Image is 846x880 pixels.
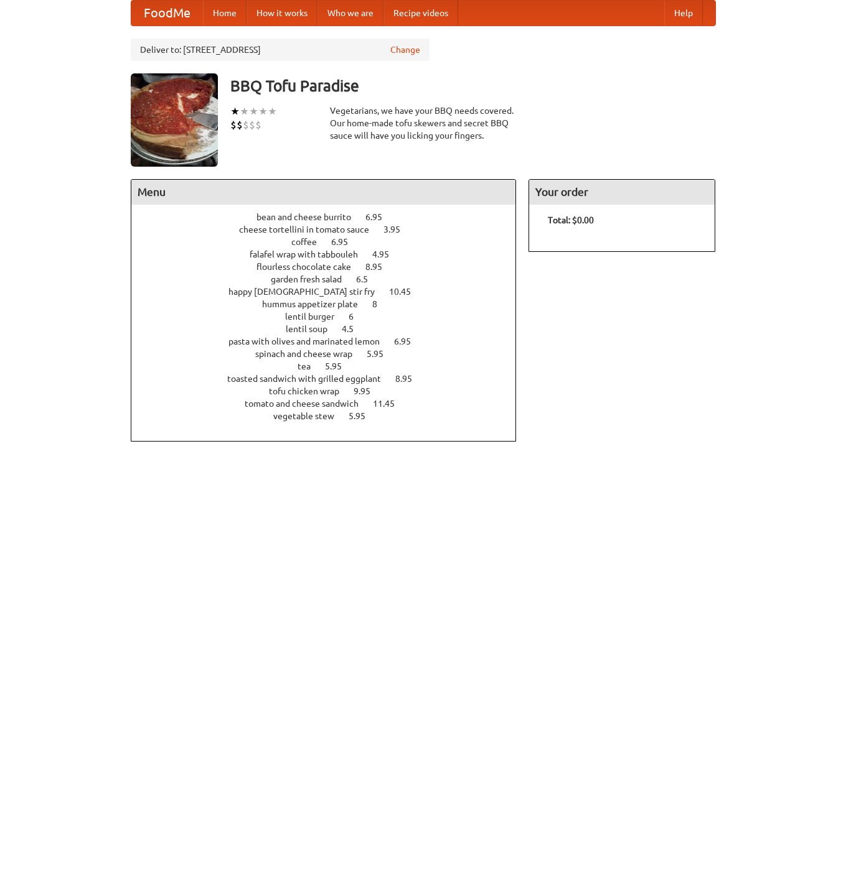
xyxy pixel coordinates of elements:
[285,312,377,322] a: lentil burger 6
[268,104,277,118] li: ★
[230,73,716,98] h3: BBQ Tofu Paradise
[256,262,364,272] span: flourless chocolate cake
[286,324,340,334] span: lentil soup
[255,349,407,359] a: spinach and cheese wrap 5.95
[664,1,703,25] a: Help
[228,336,392,346] span: pasta with olives and marinated lemon
[131,180,516,205] h4: Menu
[256,212,364,222] span: bean and cheese burrito
[227,374,393,384] span: toasted sandwich with grilled eggplant
[383,225,413,234] span: 3.95
[258,104,268,118] li: ★
[228,287,387,297] span: happy [DEMOGRAPHIC_DATA] stir fry
[131,73,218,167] img: angular.jpg
[365,212,395,222] span: 6.95
[203,1,247,25] a: Home
[243,118,249,132] li: $
[271,274,391,284] a: garden fresh salad 6.5
[255,118,261,132] li: $
[317,1,383,25] a: Who we are
[269,386,393,396] a: tofu chicken wrap 9.95
[373,399,407,409] span: 11.45
[131,39,430,61] div: Deliver to: [STREET_ADDRESS]
[230,118,237,132] li: $
[227,374,435,384] a: toasted sandwich with grilled eggplant 8.95
[271,274,354,284] span: garden fresh salad
[273,411,388,421] a: vegetable stew 5.95
[365,262,395,272] span: 8.95
[131,1,203,25] a: FoodMe
[256,262,405,272] a: flourless chocolate cake 8.95
[291,237,371,247] a: coffee 6.95
[240,104,249,118] li: ★
[325,361,354,371] span: 5.95
[262,299,370,309] span: hummus appetizer plate
[372,249,402,259] span: 4.95
[367,349,396,359] span: 5.95
[239,225,382,234] span: cheese tortellini in tomato sauce
[273,411,347,421] span: vegetable stew
[269,386,352,396] span: tofu chicken wrap
[389,287,423,297] span: 10.45
[372,299,390,309] span: 8
[354,386,383,396] span: 9.95
[356,274,380,284] span: 6.5
[291,237,329,247] span: coffee
[349,411,378,421] span: 5.95
[548,215,594,225] b: Total: $0.00
[249,104,258,118] li: ★
[245,399,371,409] span: tomato and cheese sandwich
[390,44,420,56] a: Change
[228,287,434,297] a: happy [DEMOGRAPHIC_DATA] stir fry 10.45
[245,399,418,409] a: tomato and cheese sandwich 11.45
[247,1,317,25] a: How it works
[239,225,423,234] a: cheese tortellini in tomato sauce 3.95
[285,312,347,322] span: lentil burger
[529,180,715,205] h4: Your order
[395,374,425,384] span: 8.95
[331,237,360,247] span: 6.95
[342,324,366,334] span: 4.5
[394,336,423,346] span: 6.95
[250,249,412,259] a: falafel wrap with tabbouleh 4.95
[383,1,458,25] a: Recipe videos
[330,104,517,142] div: Vegetarians, we have your BBQ needs covered. Our home-made tofu skewers and secret BBQ sauce will...
[250,249,370,259] span: falafel wrap with tabbouleh
[249,118,255,132] li: $
[349,312,366,322] span: 6
[237,118,243,132] li: $
[256,212,405,222] a: bean and cheese burrito 6.95
[286,324,377,334] a: lentil soup 4.5
[255,349,365,359] span: spinach and cheese wrap
[298,361,323,371] span: tea
[230,104,240,118] li: ★
[298,361,365,371] a: tea 5.95
[228,336,434,346] a: pasta with olives and marinated lemon 6.95
[262,299,400,309] a: hummus appetizer plate 8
